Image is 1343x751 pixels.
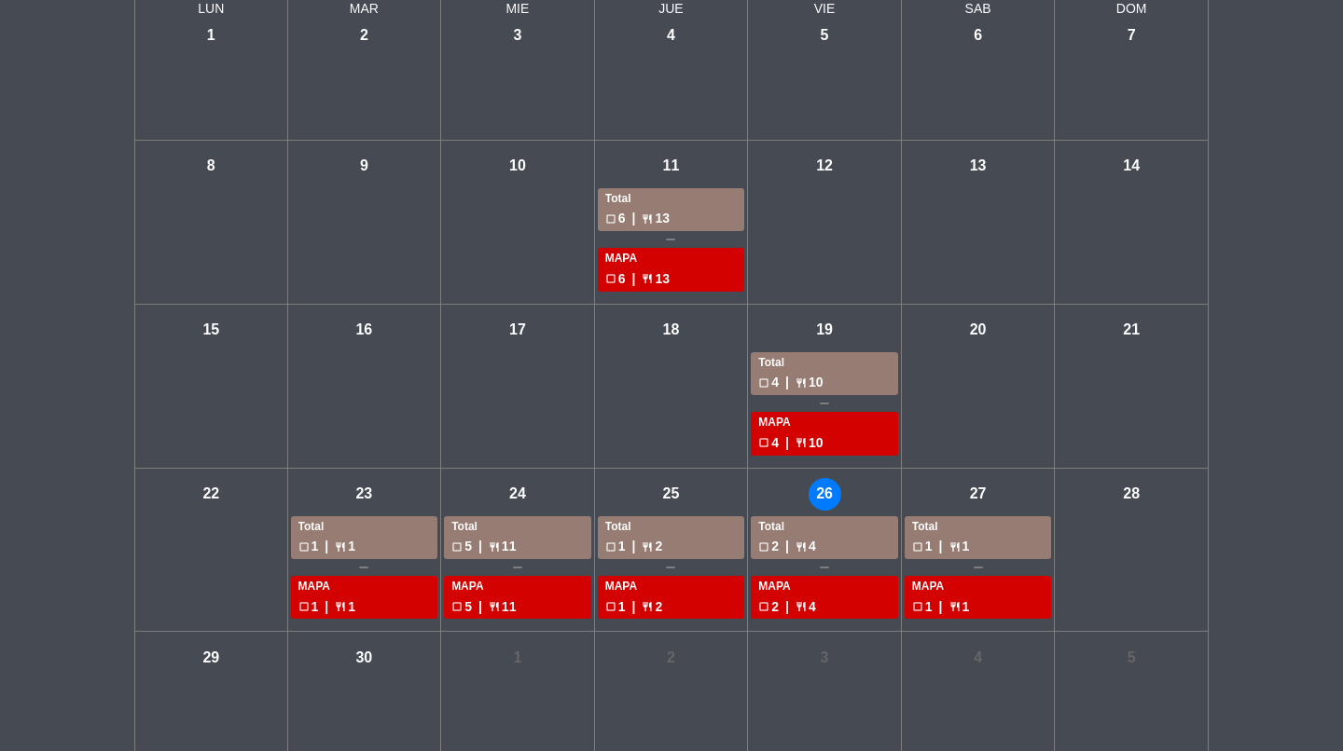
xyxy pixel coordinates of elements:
[758,596,891,618] div: 2 4
[949,541,961,553] span: restaurant
[655,641,687,674] div: 2
[796,437,807,448] span: restaurant
[912,596,1045,618] div: 1 1
[758,372,891,393] div: 4 10
[501,314,533,347] div: 17
[298,541,310,553] span: check_box_outline_blank
[631,208,635,229] span: |
[605,536,738,557] div: 1 2
[912,536,1045,557] div: 1 1
[489,541,500,553] span: restaurant
[642,541,653,553] span: restaurant
[949,601,961,612] span: restaurant
[655,314,687,347] div: 18
[195,150,228,183] div: 8
[489,601,500,612] span: restaurant
[912,601,923,612] span: check_box_outline_blank
[939,596,943,618] span: |
[298,596,431,618] div: 1 1
[195,641,228,674] div: 29
[631,596,635,618] span: |
[335,541,346,553] span: restaurant
[758,601,769,612] span: check_box_outline_blank
[501,641,533,674] div: 1
[501,478,533,511] div: 24
[325,596,328,618] span: |
[939,536,943,557] span: |
[809,314,841,347] div: 19
[605,273,616,284] span: check_box_outline_blank
[962,478,994,511] div: 27
[501,150,533,183] div: 10
[298,536,431,557] div: 1 1
[605,518,738,537] div: Total
[335,601,346,612] span: restaurant
[642,213,653,225] span: restaurant
[451,536,584,557] div: 5 11
[1115,150,1148,183] div: 14
[758,414,891,432] div: MAPA
[758,578,891,596] div: MAPA
[809,150,841,183] div: 12
[758,536,891,557] div: 2 4
[962,641,994,674] div: 4
[605,208,738,229] div: 6 13
[348,150,381,183] div: 9
[605,541,616,553] span: check_box_outline_blank
[785,536,789,557] span: |
[298,601,310,612] span: check_box_outline_blank
[1115,641,1148,674] div: 5
[1115,314,1148,347] div: 21
[478,596,482,618] span: |
[348,641,381,674] div: 30
[962,150,994,183] div: 13
[655,478,687,511] div: 25
[809,478,841,511] div: 26
[1115,20,1148,52] div: 7
[962,314,994,347] div: 20
[605,190,738,209] div: Total
[451,601,463,612] span: check_box_outline_blank
[451,596,584,618] div: 5 11
[912,518,1045,537] div: Total
[912,578,1045,596] div: MAPA
[605,268,738,290] div: 6 13
[785,432,789,454] span: |
[809,20,841,52] div: 5
[758,518,891,537] div: Total
[758,432,891,454] div: 4 10
[796,377,807,389] span: restaurant
[451,578,584,596] div: MAPA
[478,536,482,557] span: |
[195,478,228,511] div: 22
[451,518,584,537] div: Total
[501,20,533,52] div: 3
[796,601,807,612] span: restaurant
[451,541,463,553] span: check_box_outline_blank
[655,150,687,183] div: 11
[631,536,635,557] span: |
[195,314,228,347] div: 15
[348,478,381,511] div: 23
[785,596,789,618] span: |
[796,541,807,553] span: restaurant
[809,641,841,674] div: 3
[298,578,431,596] div: MAPA
[785,372,789,393] span: |
[605,578,738,596] div: MAPA
[912,541,923,553] span: check_box_outline_blank
[758,354,891,373] div: Total
[758,437,769,448] span: check_box_outline_blank
[298,518,431,537] div: Total
[348,20,381,52] div: 2
[605,213,616,225] span: check_box_outline_blank
[325,536,328,557] span: |
[348,314,381,347] div: 16
[605,601,616,612] span: check_box_outline_blank
[758,377,769,389] span: check_box_outline_blank
[642,273,653,284] span: restaurant
[605,250,738,268] div: MAPA
[962,20,994,52] div: 6
[605,596,738,618] div: 1 2
[631,268,635,290] span: |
